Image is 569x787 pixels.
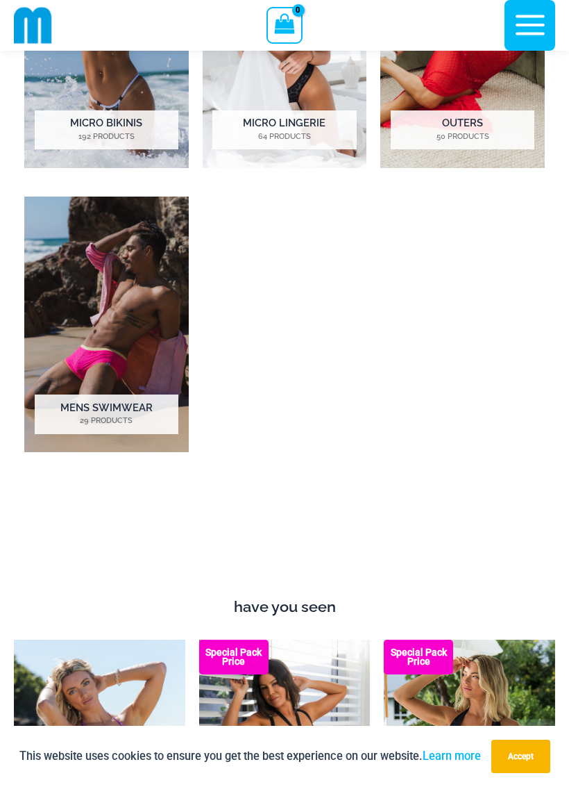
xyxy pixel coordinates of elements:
a: View Shopping Cart, empty [266,7,302,43]
iframe: TrustedSite Certified [24,486,545,590]
mark: 50 Products [391,131,534,143]
a: Visit product category Mens Swimwear [24,197,189,452]
mark: 64 Products [212,131,356,143]
b: Special Pack Price [199,648,269,666]
p: This website uses cookies to ensure you get the best experience on our website. [19,747,481,765]
b: Special Pack Price [384,648,453,666]
h2: Outers [391,110,534,149]
img: Mens Swimwear [24,197,189,452]
mark: 192 Products [35,131,178,143]
button: Accept [491,740,550,773]
h4: have you seen [14,597,555,615]
h2: Micro Bikinis [35,110,178,149]
h2: Mens Swimwear [35,395,178,433]
a: Learn more [423,749,481,763]
img: cropped mm emblem [14,6,52,44]
mark: 29 Products [35,415,178,427]
h2: Micro Lingerie [212,110,356,149]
